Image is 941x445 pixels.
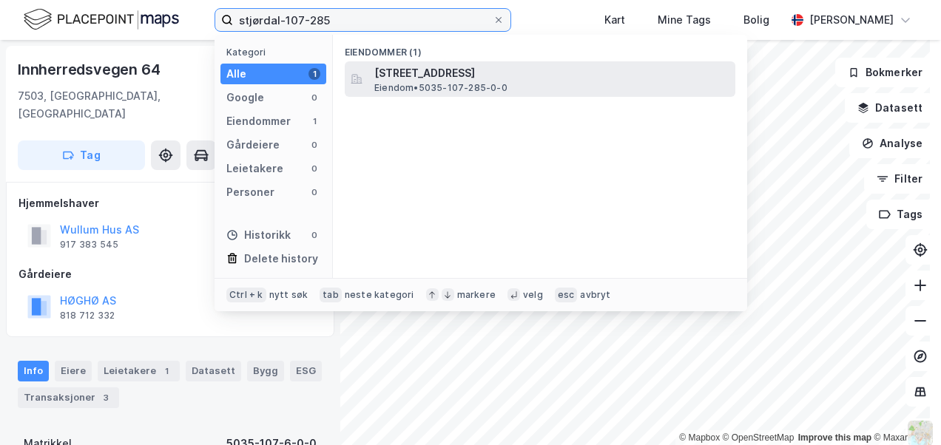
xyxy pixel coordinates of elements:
div: ESG [290,361,322,381]
div: Ctrl + k [226,288,266,302]
button: Tags [866,200,935,229]
a: Improve this map [798,432,871,443]
span: [STREET_ADDRESS] [374,64,729,82]
div: Historikk [226,226,291,244]
div: Gårdeiere [18,265,322,283]
button: Datasett [845,93,935,123]
a: Mapbox [679,432,720,443]
div: Bolig [743,11,769,29]
div: nytt søk [269,289,308,301]
div: Mine Tags [658,11,711,29]
div: 0 [308,92,320,103]
div: 818 712 332 [60,310,115,322]
div: neste kategori [345,289,414,301]
div: Leietakere [98,361,180,381]
div: markere [457,289,496,301]
div: tab [320,288,342,302]
div: Transaksjoner [18,387,119,408]
div: 1 [308,115,320,127]
button: Tag [18,140,145,170]
div: Bygg [247,361,284,381]
div: Hjemmelshaver [18,194,322,212]
div: Innherredsvegen 64 [18,58,163,81]
div: Leietakere [226,160,283,177]
button: Filter [864,164,935,194]
div: Alle [226,65,246,83]
div: Kart [604,11,625,29]
a: OpenStreetMap [723,432,795,443]
div: Datasett [186,361,241,381]
div: 1 [308,68,320,80]
div: velg [523,289,543,301]
div: avbryt [580,289,610,301]
div: 1 [159,364,174,378]
span: Eiendom • 5035-107-285-0-0 [374,82,507,94]
button: Analyse [849,129,935,158]
div: 917 383 545 [60,239,118,251]
input: Søk på adresse, matrikkel, gårdeiere, leietakere eller personer [233,9,493,31]
div: [PERSON_NAME] [809,11,894,29]
div: Gårdeiere [226,136,280,154]
button: Bokmerker [835,58,935,87]
div: Eiendommer [226,112,291,130]
div: 0 [308,163,320,174]
div: 0 [308,186,320,198]
div: Info [18,361,49,381]
div: 7503, [GEOGRAPHIC_DATA], [GEOGRAPHIC_DATA] [18,87,252,123]
img: logo.f888ab2527a4732fd821a326f86c7f29.svg [24,7,179,33]
div: Eiere [55,361,92,381]
div: 0 [308,229,320,241]
iframe: Chat Widget [867,374,941,445]
div: esc [555,288,578,302]
div: Personer [226,183,274,201]
div: Eiendommer (1) [333,35,747,61]
div: Delete history [244,250,318,268]
div: 0 [308,139,320,151]
div: Google [226,89,264,106]
div: 3 [98,390,113,405]
div: Kategori [226,47,326,58]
